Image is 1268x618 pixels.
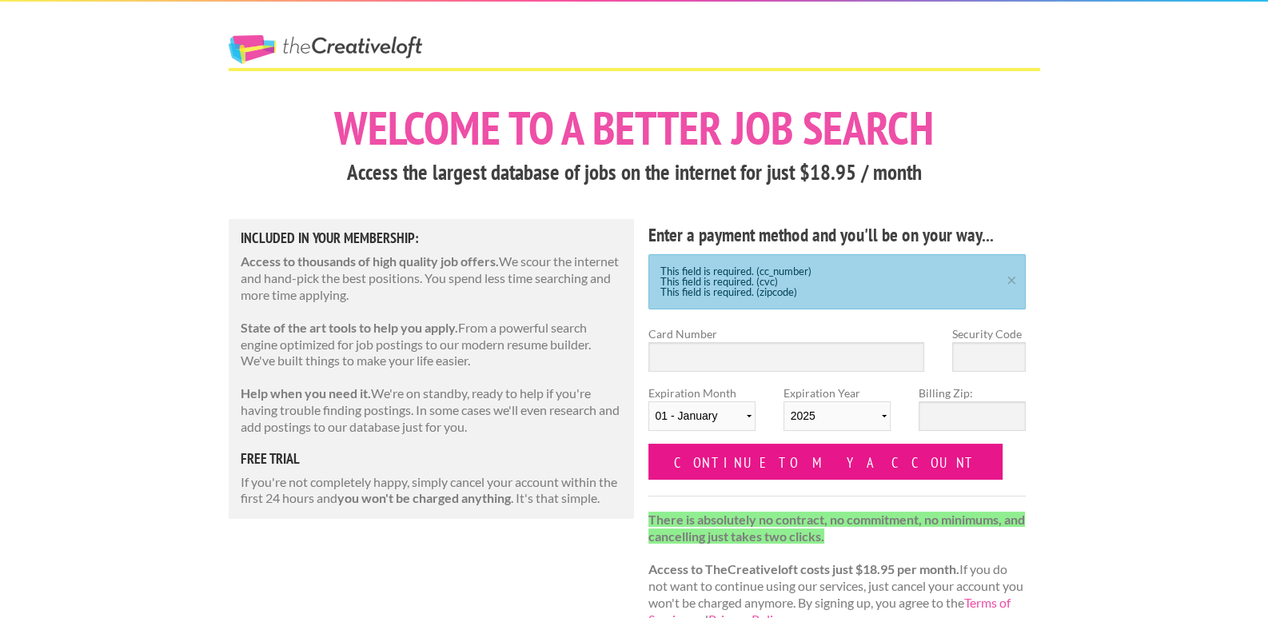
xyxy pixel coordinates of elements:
[952,325,1026,342] label: Security Code
[648,512,1025,544] strong: There is absolutely no contract, no commitment, no minimums, and cancelling just takes two clicks.
[648,325,925,342] label: Card Number
[784,401,891,431] select: Expiration Year
[648,385,756,444] label: Expiration Month
[919,385,1026,401] label: Billing Zip:
[229,157,1040,188] h3: Access the largest database of jobs on the internet for just $18.95 / month
[648,561,959,576] strong: Access to TheCreativeloft costs just $18.95 per month.
[241,231,623,245] h5: Included in Your Membership:
[241,385,371,401] strong: Help when you need it.
[241,474,623,508] p: If you're not completely happy, simply cancel your account within the first 24 hours and . It's t...
[229,35,422,64] a: The Creative Loft
[337,490,511,505] strong: you won't be charged anything
[648,222,1027,248] h4: Enter a payment method and you'll be on your way...
[648,401,756,431] select: Expiration Month
[241,253,499,269] strong: Access to thousands of high quality job offers.
[241,320,458,335] strong: State of the art tools to help you apply.
[229,105,1040,151] h1: Welcome to a better job search
[648,254,1027,309] div: This field is required. (cc_number) This field is required. (cvc) This field is required. (zipcode)
[241,452,623,466] h5: free trial
[241,385,623,435] p: We're on standby, ready to help if you're having trouble finding postings. In some cases we'll ev...
[784,385,891,444] label: Expiration Year
[648,444,1003,480] input: Continue to my account
[241,253,623,303] p: We scour the internet and hand-pick the best positions. You spend less time searching and more ti...
[1002,273,1022,283] a: ×
[241,320,623,369] p: From a powerful search engine optimized for job postings to our modern resume builder. We've buil...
